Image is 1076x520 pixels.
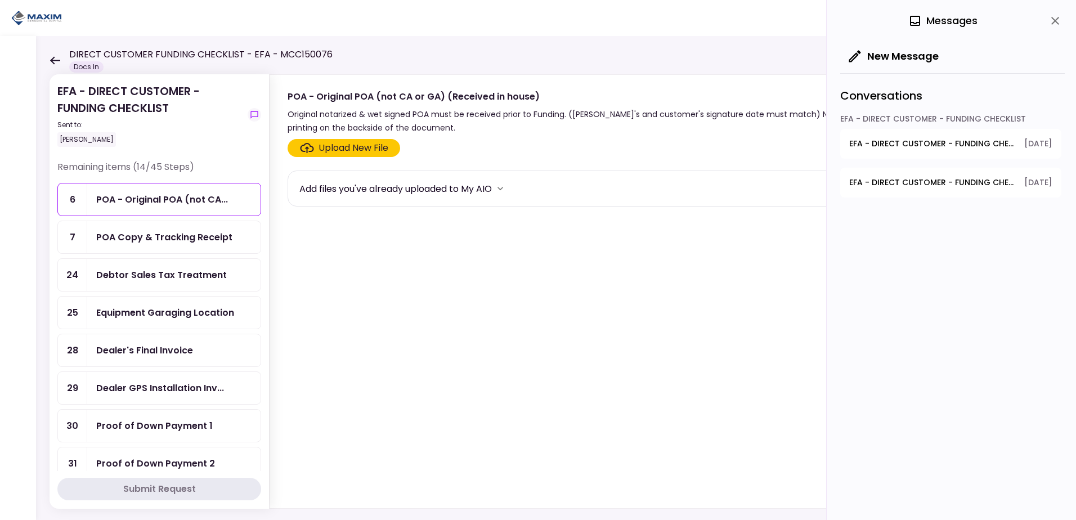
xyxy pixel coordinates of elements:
[57,371,261,405] a: 29Dealer GPS Installation Invoice
[96,419,213,433] div: Proof of Down Payment 1
[57,221,261,254] a: 7POA Copy & Tracking Receipt
[288,89,963,104] div: POA - Original POA (not CA or GA) (Received in house)
[96,381,224,395] div: Dealer GPS Installation Invoice
[492,180,509,197] button: more
[96,192,228,207] div: POA - Original POA (not CA or GA) (Received in house)
[11,10,62,26] img: Partner icon
[57,132,116,147] div: [PERSON_NAME]
[58,183,87,216] div: 6
[57,258,261,292] a: 24Debtor Sales Tax Treatment
[123,482,196,496] div: Submit Request
[96,343,193,357] div: Dealer's Final Invoice
[908,12,978,29] div: Messages
[288,107,963,135] div: Original notarized & wet signed POA must be received prior to Funding. ([PERSON_NAME]'s and custo...
[58,447,87,479] div: 31
[69,61,104,73] div: Docs In
[58,334,87,366] div: 28
[1024,138,1052,150] span: [DATE]
[849,138,1016,150] span: EFA - DIRECT CUSTOMER - FUNDING CHECKLIST - Dealer's Final Invoice
[840,73,1065,113] div: Conversations
[96,306,234,320] div: Equipment Garaging Location
[58,410,87,442] div: 30
[1046,11,1065,30] button: close
[96,456,215,470] div: Proof of Down Payment 2
[269,74,1053,509] div: POA - Original POA (not CA or GA) (Received in house)Original notarized & wet signed POA must be ...
[288,139,400,157] span: Click here to upload the required document
[57,83,243,147] div: EFA - DIRECT CUSTOMER - FUNDING CHECKLIST
[840,129,1061,159] button: open-conversation
[58,297,87,329] div: 25
[248,108,261,122] button: show-messages
[57,296,261,329] a: 25Equipment Garaging Location
[840,42,948,71] button: New Message
[57,120,243,130] div: Sent to:
[57,447,261,480] a: 31Proof of Down Payment 2
[58,372,87,404] div: 29
[58,221,87,253] div: 7
[57,160,261,183] div: Remaining items (14/45 Steps)
[1024,177,1052,189] span: [DATE]
[299,182,492,196] div: Add files you've already uploaded to My AIO
[840,168,1061,198] button: open-conversation
[69,48,333,61] h1: DIRECT CUSTOMER FUNDING CHECKLIST - EFA - MCC150076
[849,177,1016,189] span: EFA - DIRECT CUSTOMER - FUNDING CHECKLIST - Proof of Company FEIN
[57,478,261,500] button: Submit Request
[319,141,388,155] div: Upload New File
[96,268,227,282] div: Debtor Sales Tax Treatment
[840,113,1061,129] div: EFA - DIRECT CUSTOMER - FUNDING CHECKLIST
[58,259,87,291] div: 24
[57,334,261,367] a: 28Dealer's Final Invoice
[57,183,261,216] a: 6POA - Original POA (not CA or GA) (Received in house)
[96,230,232,244] div: POA Copy & Tracking Receipt
[57,409,261,442] a: 30Proof of Down Payment 1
